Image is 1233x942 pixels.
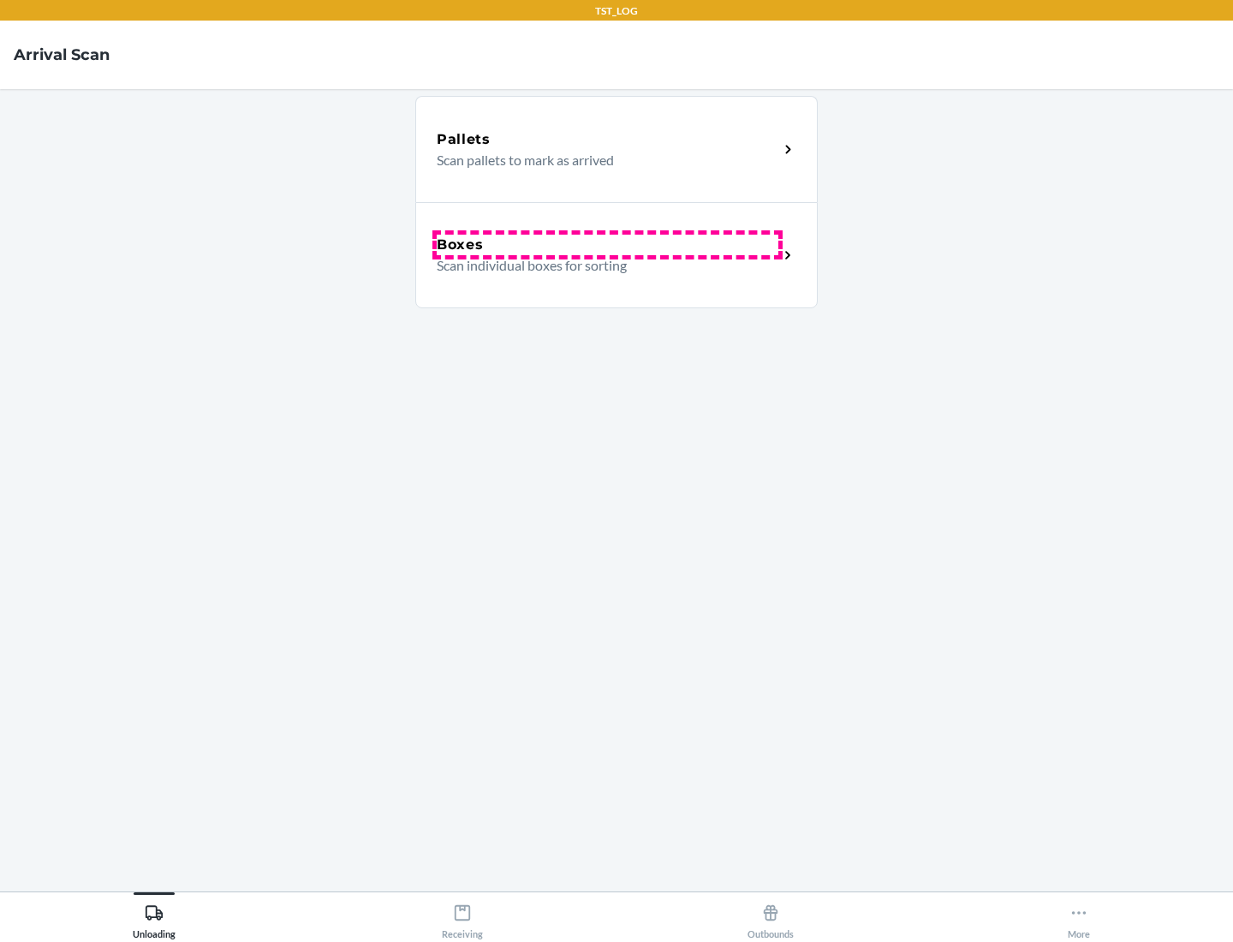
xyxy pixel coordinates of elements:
[437,255,765,276] p: Scan individual boxes for sorting
[308,892,616,939] button: Receiving
[925,892,1233,939] button: More
[437,129,491,150] h5: Pallets
[133,897,176,939] div: Unloading
[415,202,818,308] a: BoxesScan individual boxes for sorting
[1068,897,1090,939] div: More
[437,235,484,255] h5: Boxes
[748,897,794,939] div: Outbounds
[415,96,818,202] a: PalletsScan pallets to mark as arrived
[437,150,765,170] p: Scan pallets to mark as arrived
[595,3,638,19] p: TST_LOG
[616,892,925,939] button: Outbounds
[442,897,483,939] div: Receiving
[14,44,110,66] h4: Arrival Scan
